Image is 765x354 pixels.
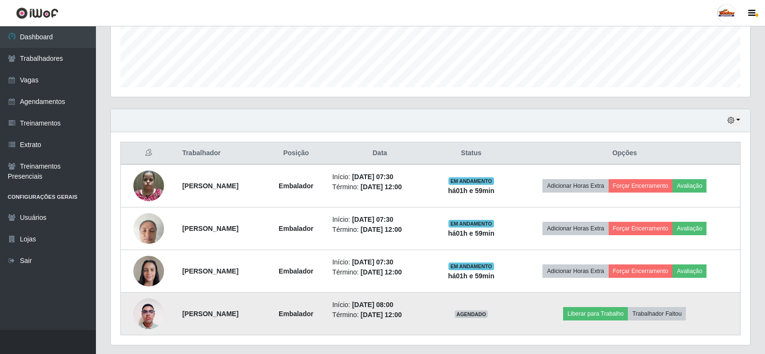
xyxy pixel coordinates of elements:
time: [DATE] 08:00 [352,301,393,308]
strong: Embalador [279,310,313,318]
li: Término: [332,310,428,320]
button: Adicionar Horas Extra [542,222,608,235]
button: Trabalhador Faltou [628,307,686,320]
li: Início: [332,215,428,225]
strong: Embalador [279,225,313,232]
strong: há 01 h e 59 min [448,272,494,280]
th: Data [327,142,434,165]
strong: há 01 h e 59 min [448,187,494,194]
time: [DATE] 07:30 [352,258,393,266]
button: Forçar Encerramento [609,179,673,193]
time: [DATE] 12:00 [361,311,402,319]
button: Avaliação [672,179,706,193]
strong: [PERSON_NAME] [182,182,238,190]
time: [DATE] 07:30 [352,173,393,181]
li: Término: [332,267,428,277]
th: Posição [266,142,327,165]
strong: [PERSON_NAME] [182,225,238,232]
button: Forçar Encerramento [609,264,673,278]
img: 1738436502768.jpeg [133,251,164,291]
strong: Embalador [279,267,313,275]
span: EM ANDAMENTO [448,220,494,228]
li: Término: [332,225,428,235]
span: EM ANDAMENTO [448,177,494,185]
time: [DATE] 12:00 [361,268,402,276]
li: Início: [332,172,428,182]
strong: [PERSON_NAME] [182,310,238,318]
strong: há 01 h e 59 min [448,229,494,237]
button: Adicionar Horas Extra [542,179,608,193]
img: CoreUI Logo [16,7,59,19]
button: Adicionar Horas Extra [542,264,608,278]
strong: Embalador [279,182,313,190]
time: [DATE] 07:30 [352,216,393,223]
th: Status [433,142,509,165]
time: [DATE] 12:00 [361,183,402,191]
button: Avaliação [672,222,706,235]
span: EM ANDAMENTO [448,263,494,270]
time: [DATE] 12:00 [361,226,402,233]
button: Liberar para Trabalho [563,307,628,320]
li: Término: [332,182,428,192]
button: Forçar Encerramento [609,222,673,235]
img: 1726585318668.jpeg [133,208,164,249]
th: Opções [509,142,741,165]
li: Início: [332,300,428,310]
img: 1712714567127.jpeg [133,165,164,206]
strong: [PERSON_NAME] [182,267,238,275]
th: Trabalhador [177,142,266,165]
img: 1746465298396.jpeg [133,293,164,334]
li: Início: [332,257,428,267]
button: Avaliação [672,264,706,278]
span: AGENDADO [455,310,488,318]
